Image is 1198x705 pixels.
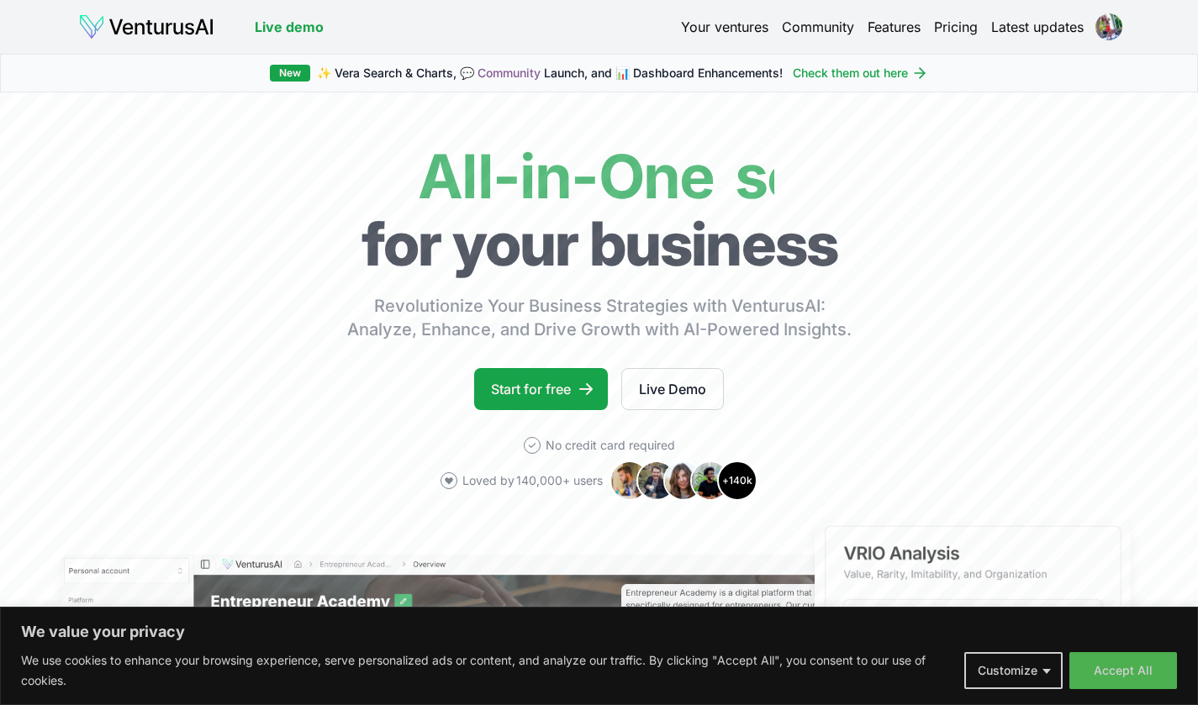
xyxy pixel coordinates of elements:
div: New [270,65,310,82]
button: Customize [964,652,1063,689]
a: Live demo [255,17,324,37]
p: We value your privacy [21,622,1177,642]
a: Live Demo [621,368,724,410]
img: Avatar 1 [610,460,650,501]
a: Start for free [474,368,608,410]
a: Check them out here [793,65,928,82]
a: Pricing [934,17,978,37]
img: Avatar 4 [690,460,731,501]
p: We use cookies to enhance your browsing experience, serve personalized ads or content, and analyz... [21,650,952,691]
a: Latest updates [991,17,1084,37]
span: ✨ Vera Search & Charts, 💬 Launch, and 📊 Dashboard Enhancements! [317,65,783,82]
a: Community [478,66,541,80]
img: Avatar 3 [663,460,704,501]
button: Accept All [1069,652,1177,689]
img: Avatar 2 [636,460,677,501]
a: Features [868,17,921,37]
img: ACg8ocJsUbFoTQs2SwCW2ODTgmfXmibdSUWblRtTRFiNnZzOZuG7ZXmV=s96-c [1095,13,1122,40]
img: logo [78,13,214,40]
a: Community [782,17,854,37]
a: Your ventures [681,17,768,37]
